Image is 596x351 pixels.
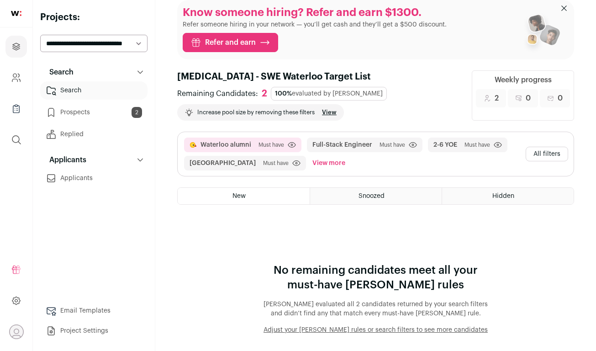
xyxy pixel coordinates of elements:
[40,322,148,340] a: Project Settings
[44,67,74,78] p: Search
[40,125,148,144] a: Replied
[40,151,148,169] button: Applicants
[258,141,284,149] span: Must have
[310,188,442,204] a: Snoozed
[177,88,258,99] span: Remaining Candidates:
[190,159,256,168] button: [GEOGRAPHIC_DATA]
[262,325,490,335] button: Adjust your [PERSON_NAME] rules or search filters to see more candidates
[9,324,24,339] button: Open dropdown
[183,5,447,20] p: Know someone hiring? Refer and earn $1300.
[464,141,490,149] span: Must have
[262,263,490,292] p: No remaining candidates meet all your must-have [PERSON_NAME] rules
[183,20,447,29] p: Refer someone hiring in your network — you’ll get cash and they’ll get a $500 discount.
[44,154,86,165] p: Applicants
[495,93,499,104] span: 2
[311,156,347,170] button: View more
[40,169,148,187] a: Applicants
[380,141,405,149] span: Must have
[5,36,27,58] a: Projects
[312,140,372,149] button: Full-Stack Engineer
[177,70,461,83] h1: [MEDICAL_DATA] - SWE Waterloo Target List
[40,81,148,100] a: Search
[492,193,514,199] span: Hidden
[322,109,337,116] a: View
[197,109,315,116] p: Increase pool size by removing these filters
[132,107,142,118] span: 2
[526,147,568,161] button: All filters
[433,140,457,149] button: 2-6 YOE
[183,33,278,52] a: Refer and earn
[40,11,148,24] h2: Projects:
[495,74,552,85] div: Weekly progress
[5,98,27,120] a: Company Lists
[521,11,561,54] img: referral_people_group_2-7c1ec42c15280f3369c0665c33c00ed472fd7f6af9dd0ec46c364f9a93ccf9a4.png
[40,103,148,122] a: Prospects2
[442,188,574,204] a: Hidden
[232,193,246,199] span: New
[262,300,490,318] p: [PERSON_NAME] evaluated all 2 candidates returned by your search filters and didn’t find any that...
[262,88,267,100] div: 2
[40,63,148,81] button: Search
[558,93,563,104] span: 0
[11,11,21,16] img: wellfound-shorthand-0d5821cbd27db2630d0214b213865d53afaa358527fdda9d0ea32b1df1b89c2c.svg
[40,302,148,320] a: Email Templates
[271,87,387,101] div: evaluated by [PERSON_NAME]
[200,140,251,149] button: Waterloo alumni
[5,67,27,89] a: Company and ATS Settings
[359,193,385,199] span: Snoozed
[275,90,292,97] span: 100%
[526,93,531,104] span: 0
[263,160,289,167] span: Must have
